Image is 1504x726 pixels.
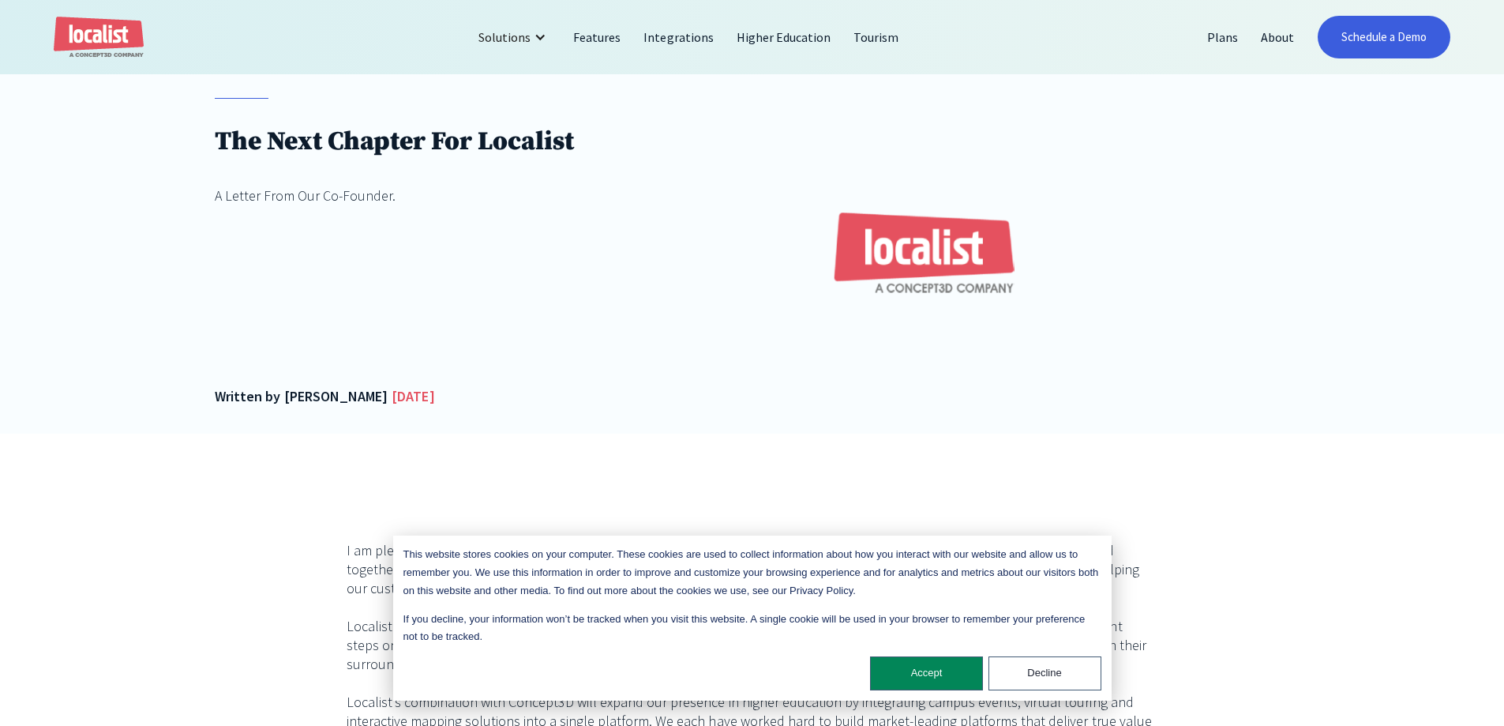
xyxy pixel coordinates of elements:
[284,386,388,407] div: [PERSON_NAME]
[1318,16,1450,58] a: Schedule a Demo
[393,536,1112,701] div: Cookie banner
[54,17,144,58] a: home
[726,18,842,56] a: Higher Education
[478,28,531,47] div: Solutions
[467,18,562,56] div: Solutions
[215,126,574,158] h1: The Next Chapter For Localist
[215,386,280,407] div: Written by
[870,656,983,690] button: Accept
[403,546,1101,600] p: This website stores cookies on your computer. These cookies are used to collect information about...
[215,185,574,206] div: A Letter From Our Co-Founder.
[392,386,434,407] div: [DATE]
[562,18,632,56] a: Features
[1196,18,1250,56] a: Plans
[632,18,725,56] a: Integrations
[842,18,910,56] a: Tourism
[1250,18,1306,56] a: About
[988,656,1101,690] button: Decline
[403,611,1101,647] p: If you decline, your information won’t be tracked when you visit this website. A single cookie wi...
